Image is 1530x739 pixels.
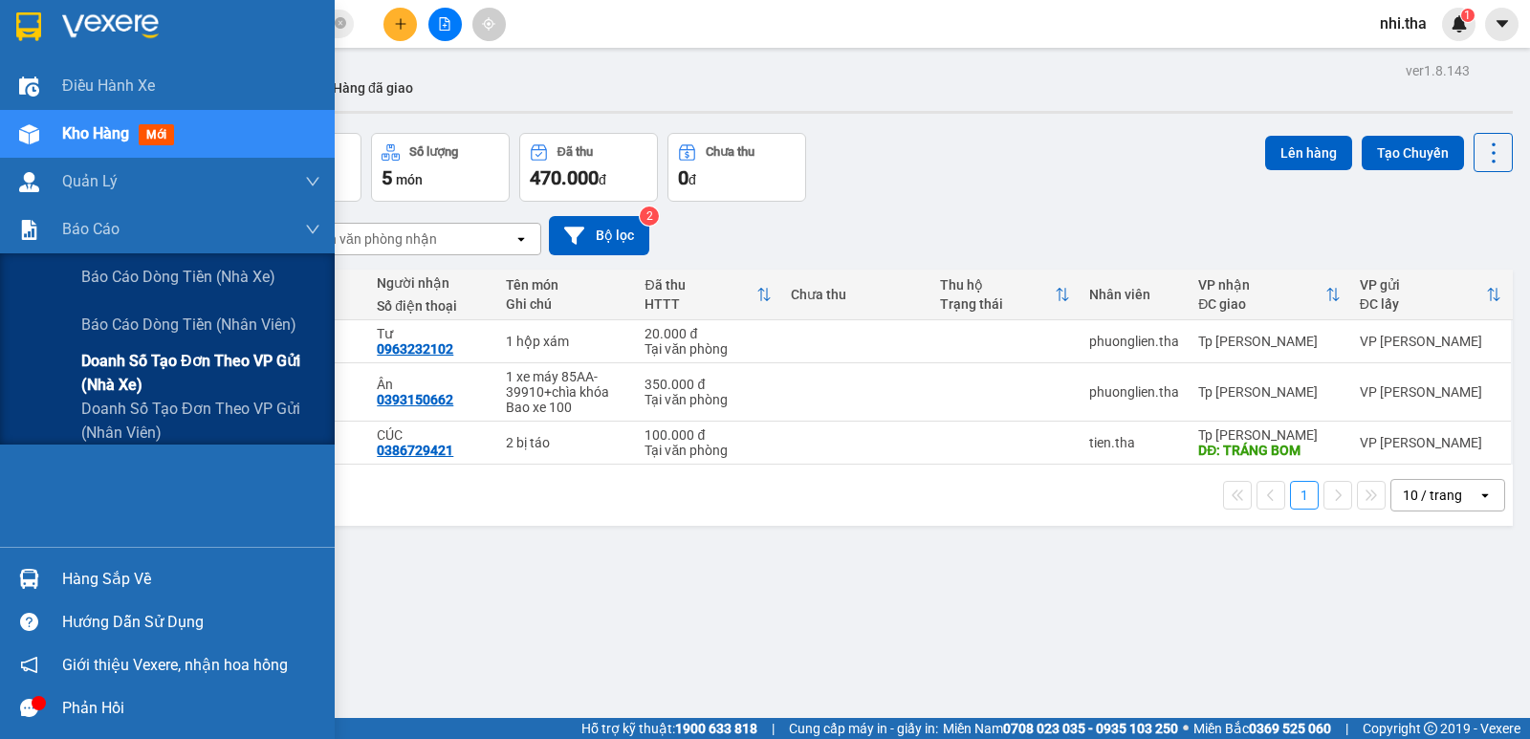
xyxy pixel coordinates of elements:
img: solution-icon [19,220,39,240]
div: Số điện thoại [377,298,486,314]
span: file-add [438,17,451,31]
th: Toggle SortBy [635,270,780,320]
th: Toggle SortBy [1189,270,1349,320]
div: 1 hộp xám [506,334,626,349]
img: logo-vxr [16,12,41,41]
svg: open [1477,488,1493,503]
img: warehouse-icon [19,76,39,97]
div: Phản hồi [62,694,320,723]
span: Cung cấp máy in - giấy in: [789,718,938,739]
span: 5 [382,166,392,189]
button: Số lượng5món [371,133,510,202]
span: Doanh số tạo đơn theo VP gửi (nhân viên) [81,397,320,445]
div: Thu hộ [940,277,1055,293]
div: phuonglien.tha [1089,384,1179,400]
strong: 0708 023 035 - 0935 103 250 [1003,721,1178,736]
div: 10 / trang [1403,486,1462,505]
th: Toggle SortBy [930,270,1080,320]
span: question-circle [20,613,38,631]
button: Hàng đã giao [317,65,428,111]
sup: 2 [640,206,659,226]
div: VP nhận [1198,277,1324,293]
div: Hàng sắp về [62,565,320,594]
button: aim [472,8,506,41]
button: caret-down [1485,8,1519,41]
img: warehouse-icon [19,124,39,144]
img: warehouse-icon [19,172,39,192]
span: nhi.tha [1365,11,1442,35]
div: Nhân viên [1089,287,1179,302]
span: ⚪️ [1183,725,1189,732]
button: Bộ lọc [549,216,649,255]
span: Miền Nam [943,718,1178,739]
span: 470.000 [530,166,599,189]
div: Số lượng [409,145,458,159]
div: Đã thu [645,277,755,293]
div: VP gửi [1360,277,1486,293]
div: Bao xe 100 [506,400,626,415]
div: phuonglien.tha [1089,334,1179,349]
span: Kho hàng [62,124,129,142]
span: 1 [1464,9,1471,22]
div: Chọn văn phòng nhận [305,229,437,249]
div: Tại văn phòng [645,341,771,357]
button: 1 [1290,481,1319,510]
span: Quản Lý [62,169,118,193]
span: Báo cáo dòng tiền (nhà xe) [81,265,275,289]
div: Tại văn phòng [645,443,771,458]
div: 2 bị táo [506,435,626,450]
div: ver 1.8.143 [1406,60,1470,81]
span: close-circle [335,15,346,33]
span: down [305,222,320,237]
span: message [20,699,38,717]
div: Trạng thái [940,296,1055,312]
span: Điều hành xe [62,74,155,98]
svg: open [514,231,529,247]
div: Chưa thu [791,287,921,302]
span: Hỗ trợ kỹ thuật: [581,718,757,739]
span: notification [20,656,38,674]
sup: 1 [1461,9,1475,22]
span: copyright [1424,722,1437,735]
div: Hướng dẫn sử dụng [62,608,320,637]
th: Toggle SortBy [1350,270,1511,320]
span: Báo cáo dòng tiền (nhân viên) [81,313,296,337]
div: Tư [377,326,486,341]
button: Tạo Chuyến [1362,136,1464,170]
span: đ [688,172,696,187]
div: Ghi chú [506,296,626,312]
span: đ [599,172,606,187]
div: Tại văn phòng [645,392,771,407]
div: tien.tha [1089,435,1179,450]
div: Tp [PERSON_NAME] [1198,427,1340,443]
div: Người nhận [377,275,486,291]
div: ĐC giao [1198,296,1324,312]
div: ĐC lấy [1360,296,1486,312]
span: món [396,172,423,187]
button: Lên hàng [1265,136,1352,170]
div: 0393150662 [377,392,453,407]
div: 350.000 đ [645,377,771,392]
div: VP [PERSON_NAME] [1360,435,1501,450]
span: Miền Bắc [1193,718,1331,739]
button: Chưa thu0đ [667,133,806,202]
div: 100.000 đ [645,427,771,443]
div: 1 xe máy 85AA-39910+chìa khóa [506,369,626,400]
div: DĐ: TRÁNG BOM [1198,443,1340,458]
span: mới [139,124,174,145]
span: caret-down [1494,15,1511,33]
div: VP [PERSON_NAME] [1360,334,1501,349]
button: Đã thu470.000đ [519,133,658,202]
span: 0 [678,166,688,189]
div: 0963232102 [377,341,453,357]
div: Chưa thu [706,145,754,159]
div: CÚC [377,427,486,443]
div: 20.000 đ [645,326,771,341]
span: | [772,718,775,739]
div: VP [PERSON_NAME] [1360,384,1501,400]
span: Doanh số tạo đơn theo VP gửi (nhà xe) [81,349,320,397]
strong: 1900 633 818 [675,721,757,736]
button: plus [383,8,417,41]
strong: 0369 525 060 [1249,721,1331,736]
button: file-add [428,8,462,41]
